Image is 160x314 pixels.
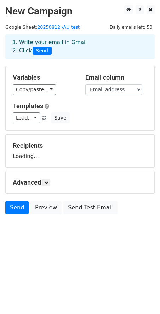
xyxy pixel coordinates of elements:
[13,179,147,186] h5: Advanced
[51,112,69,123] button: Save
[37,24,80,30] a: 20250812 -AU test
[13,142,147,160] div: Loading...
[13,102,43,110] a: Templates
[85,74,147,81] h5: Email column
[107,24,155,30] a: Daily emails left: 50
[13,84,56,95] a: Copy/paste...
[13,74,75,81] h5: Variables
[63,201,117,214] a: Send Test Email
[13,112,40,123] a: Load...
[30,201,62,214] a: Preview
[13,142,147,150] h5: Recipients
[5,5,155,17] h2: New Campaign
[7,39,153,55] div: 1. Write your email in Gmail 2. Click
[107,23,155,31] span: Daily emails left: 50
[5,24,80,30] small: Google Sheet:
[5,201,29,214] a: Send
[33,47,52,55] span: Send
